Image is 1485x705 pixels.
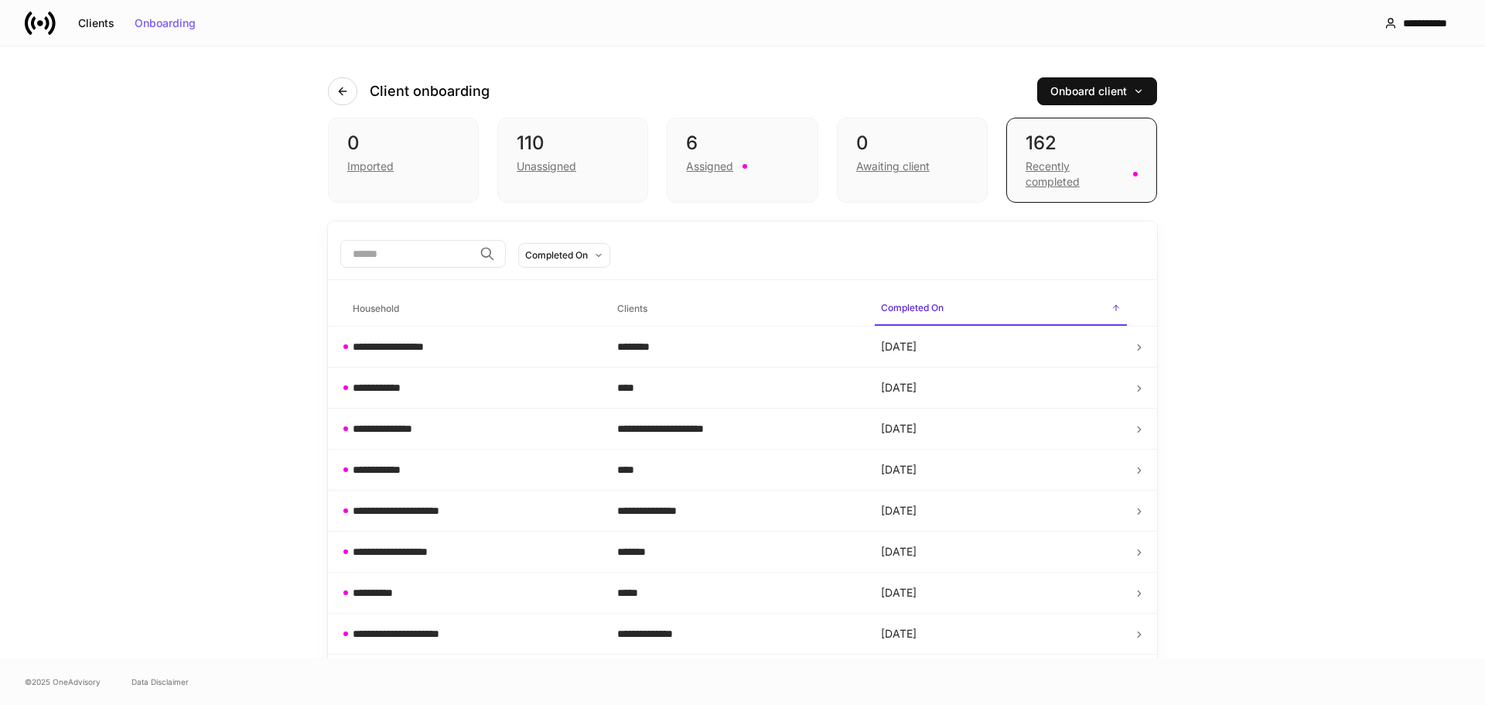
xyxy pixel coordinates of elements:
div: 162Recently completed [1006,118,1157,203]
h6: Clients [617,301,647,316]
button: Onboarding [125,11,206,36]
td: [DATE] [869,614,1133,655]
div: Awaiting client [856,159,930,174]
div: 0Awaiting client [837,118,988,203]
td: [DATE] [869,491,1133,532]
td: [DATE] [869,655,1133,696]
td: [DATE] [869,327,1133,368]
td: [DATE] [869,368,1133,409]
div: Imported [347,159,394,174]
div: 110Unassigned [497,118,648,203]
div: Assigned [686,159,733,174]
div: 0 [347,131,459,156]
h4: Client onboarding [370,82,490,101]
td: [DATE] [869,450,1133,491]
div: Onboard client [1050,86,1144,97]
div: 6 [686,131,798,156]
div: Recently completed [1026,159,1124,190]
h6: Completed On [881,300,944,315]
div: 110 [517,131,629,156]
button: Onboard client [1037,77,1157,105]
span: Completed On [875,293,1127,326]
span: Household [346,293,599,325]
div: 0Imported [328,118,479,203]
a: Data Disclaimer [131,676,189,688]
div: Clients [78,18,114,29]
span: © 2025 OneAdvisory [25,676,101,688]
div: Completed On [525,248,588,262]
div: 0 [856,131,968,156]
div: Onboarding [135,18,196,29]
button: Completed On [518,243,610,268]
h6: Household [353,301,399,316]
button: Clients [68,11,125,36]
td: [DATE] [869,532,1133,573]
td: [DATE] [869,573,1133,614]
div: Unassigned [517,159,576,174]
div: 162 [1026,131,1138,156]
div: 6Assigned [667,118,818,203]
span: Clients [611,293,863,325]
td: [DATE] [869,409,1133,450]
